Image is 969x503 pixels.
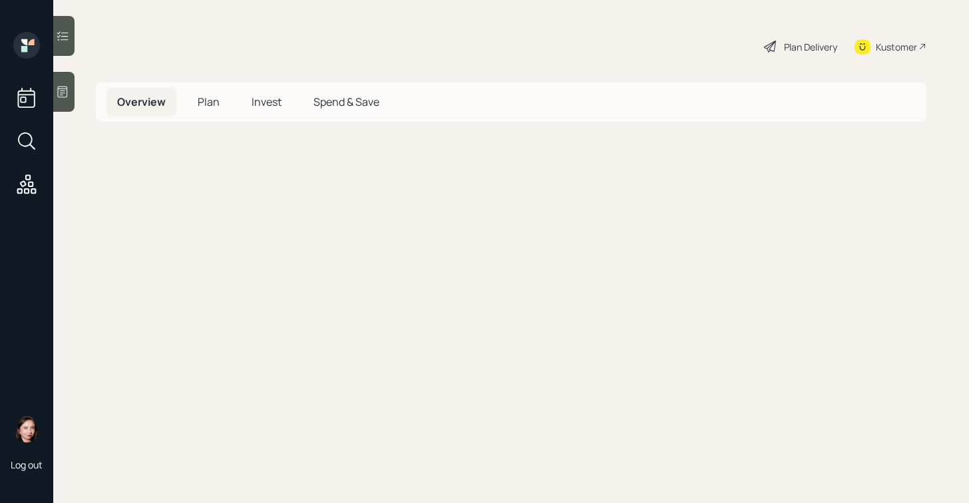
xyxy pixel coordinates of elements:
[876,40,917,54] div: Kustomer
[198,94,220,109] span: Plan
[784,40,837,54] div: Plan Delivery
[11,458,43,471] div: Log out
[117,94,166,109] span: Overview
[252,94,282,109] span: Invest
[13,416,40,442] img: aleksandra-headshot.png
[313,94,379,109] span: Spend & Save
